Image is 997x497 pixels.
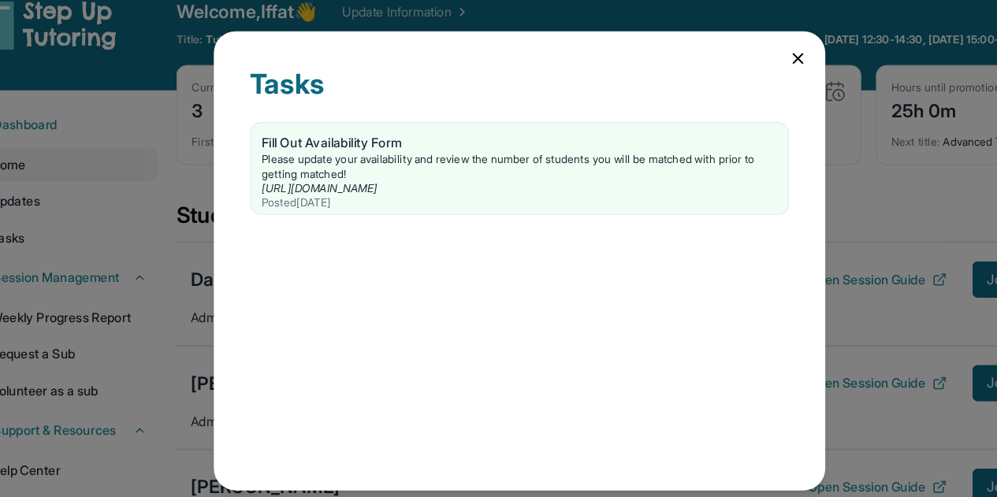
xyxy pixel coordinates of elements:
div: Posted [DATE] [276,192,722,205]
div: Please update your availability and review the number of students you will be matched with prior ... [276,154,722,180]
button: chat-button [941,441,984,484]
a: [URL][DOMAIN_NAME] [276,180,376,191]
div: Tasks [266,81,732,128]
a: Fill Out Availability FormPlease update your availability and review the number of students you w... [266,129,731,208]
div: Fill Out Availability Form [276,139,722,154]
